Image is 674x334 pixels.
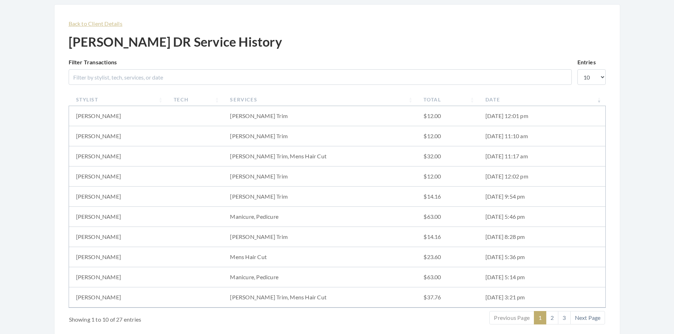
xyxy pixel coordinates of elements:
td: [DATE] 3:21 pm [478,287,605,307]
td: [DATE] 12:01 pm [478,106,605,126]
a: 1 [534,311,546,324]
h1: [PERSON_NAME] DR Service History [69,34,282,49]
td: [DATE] 5:36 pm [478,247,605,267]
td: [PERSON_NAME] [69,106,167,126]
td: [DATE] 5:46 pm [478,207,605,227]
td: [PERSON_NAME] Trim [223,126,416,146]
td: $14.16 [416,187,478,207]
label: Entries [577,58,596,66]
div: Showing 1 to 10 of 27 entries [69,310,293,324]
td: $12.00 [416,106,478,126]
a: Back to Client Details [69,20,122,27]
th: Stylist: activate to sort column ascending [69,93,167,106]
td: [DATE] 11:10 am [478,126,605,146]
td: $32.00 [416,146,478,166]
td: $14.16 [416,227,478,247]
td: $12.00 [416,166,478,187]
td: $63.00 [416,207,478,227]
td: [PERSON_NAME] [69,227,167,247]
td: [PERSON_NAME] [69,187,167,207]
td: $63.00 [416,267,478,287]
td: Manicure, Pedicure [223,267,416,287]
td: [DATE] 9:54 pm [478,187,605,207]
th: Tech: activate to sort column ascending [167,93,223,106]
td: $23.60 [416,247,478,267]
td: [PERSON_NAME] [69,287,167,307]
td: [PERSON_NAME] Trim, Mens Hair Cut [223,146,416,166]
a: 2 [546,311,558,324]
a: 3 [558,311,570,324]
a: Next Page [570,311,605,324]
td: [PERSON_NAME] Trim, Mens Hair Cut [223,287,416,307]
td: $12.00 [416,126,478,146]
td: [PERSON_NAME] Trim [223,166,416,187]
td: $37.76 [416,287,478,307]
td: [PERSON_NAME] [69,247,167,267]
td: [PERSON_NAME] [69,126,167,146]
td: [PERSON_NAME] [69,166,167,187]
td: [PERSON_NAME] [69,146,167,166]
td: [PERSON_NAME] [69,207,167,227]
td: [DATE] 12:02 pm [478,166,605,187]
td: Manicure, Pedicure [223,207,416,227]
input: Filter by stylist, tech, services, or date [69,69,572,85]
td: Mens Hair Cut [223,247,416,267]
td: [DATE] 5:14 pm [478,267,605,287]
td: [DATE] 11:17 am [478,146,605,166]
th: Total: activate to sort column ascending [416,93,478,106]
td: [PERSON_NAME] [69,267,167,287]
th: Services: activate to sort column ascending [223,93,416,106]
td: [PERSON_NAME] Trim [223,106,416,126]
td: [PERSON_NAME] Trim [223,227,416,247]
td: [PERSON_NAME] Trim [223,187,416,207]
td: [DATE] 8:28 pm [478,227,605,247]
th: Date: activate to sort column ascending [478,93,605,106]
label: Filter Transactions [69,58,117,66]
